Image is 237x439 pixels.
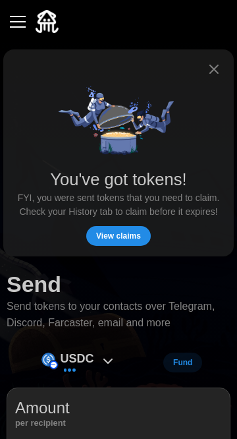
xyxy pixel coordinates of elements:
[53,78,184,169] img: Quidli_Collaboration.png
[96,227,141,245] span: View claims
[7,270,61,299] h1: Send
[41,353,55,366] img: USDC (on Base)
[36,10,59,33] img: Quidli
[61,349,94,368] p: USDC
[50,169,186,190] h1: You've got tokens!
[15,420,70,426] p: per recipient
[173,353,192,372] span: Fund
[7,299,230,332] p: Send tokens to your contacts over Telegram, Discord, Farcaster, email and more
[14,191,223,219] p: FYI, you were sent tokens that you need to claim. Check your History tab to claim before it expires!
[86,226,151,246] button: View claims
[163,353,202,372] button: Fund
[15,396,70,420] p: Amount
